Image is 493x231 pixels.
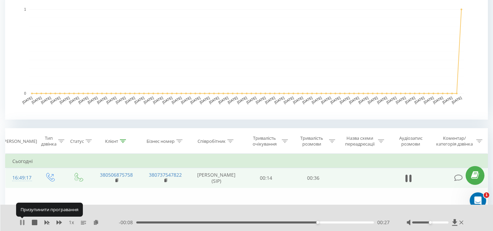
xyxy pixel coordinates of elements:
[392,135,429,147] div: Аудіозапис розмови
[395,96,406,104] text: [DATE]
[311,96,323,104] text: [DATE]
[218,96,229,104] text: [DATE]
[152,96,164,104] text: [DATE]
[377,219,390,226] span: 00:27
[236,96,248,104] text: [DATE]
[96,96,108,104] text: [DATE]
[31,96,42,104] text: [DATE]
[429,221,432,224] div: Accessibility label
[358,96,369,104] text: [DATE]
[283,96,294,104] text: [DATE]
[343,135,376,147] div: Назва схеми переадресації
[40,96,52,104] text: [DATE]
[41,135,56,147] div: Тип дзвінка
[404,96,416,104] text: [DATE]
[290,168,337,188] td: 00:36
[451,96,463,104] text: [DATE]
[143,96,154,104] text: [DATE]
[115,96,126,104] text: [DATE]
[198,138,226,144] div: Співробітник
[274,96,285,104] text: [DATE]
[2,138,37,144] div: [PERSON_NAME]
[78,96,89,104] text: [DATE]
[12,171,29,185] div: 16:49:17
[147,138,175,144] div: Бізнес номер
[106,96,117,104] text: [DATE]
[414,96,425,104] text: [DATE]
[434,135,475,147] div: Коментар/категорія дзвінка
[24,92,26,95] text: 0
[367,96,378,104] text: [DATE]
[470,192,486,209] iframe: Intercom live chat
[16,203,83,216] div: Призупинити програвання
[24,8,26,11] text: 1
[100,172,133,178] a: 380506875758
[249,135,280,147] div: Тривалість очікування
[386,96,397,104] text: [DATE]
[484,192,489,198] span: 1
[149,172,182,178] a: 380737547822
[68,96,80,104] text: [DATE]
[264,96,276,104] text: [DATE]
[292,96,304,104] text: [DATE]
[50,96,61,104] text: [DATE]
[69,219,74,226] span: 1 x
[124,96,136,104] text: [DATE]
[199,96,210,104] text: [DATE]
[320,96,332,104] text: [DATE]
[105,138,118,144] div: Клієнт
[22,96,33,104] text: [DATE]
[59,96,70,104] text: [DATE]
[442,96,453,104] text: [DATE]
[134,96,145,104] text: [DATE]
[190,96,201,104] text: [DATE]
[162,96,173,104] text: [DATE]
[87,96,98,104] text: [DATE]
[302,96,313,104] text: [DATE]
[70,138,84,144] div: Статус
[316,221,319,224] div: Accessibility label
[227,96,238,104] text: [DATE]
[5,154,488,168] td: Сьогодні
[119,219,136,226] span: - 00:08
[432,96,444,104] text: [DATE]
[377,96,388,104] text: [DATE]
[246,96,257,104] text: [DATE]
[190,168,243,188] td: [PERSON_NAME] (SIP)
[208,96,220,104] text: [DATE]
[339,96,350,104] text: [DATE]
[423,96,434,104] text: [DATE]
[296,135,327,147] div: Тривалість розмови
[171,96,182,104] text: [DATE]
[255,96,266,104] text: [DATE]
[330,96,341,104] text: [DATE]
[180,96,192,104] text: [DATE]
[243,168,290,188] td: 00:14
[349,96,360,104] text: [DATE]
